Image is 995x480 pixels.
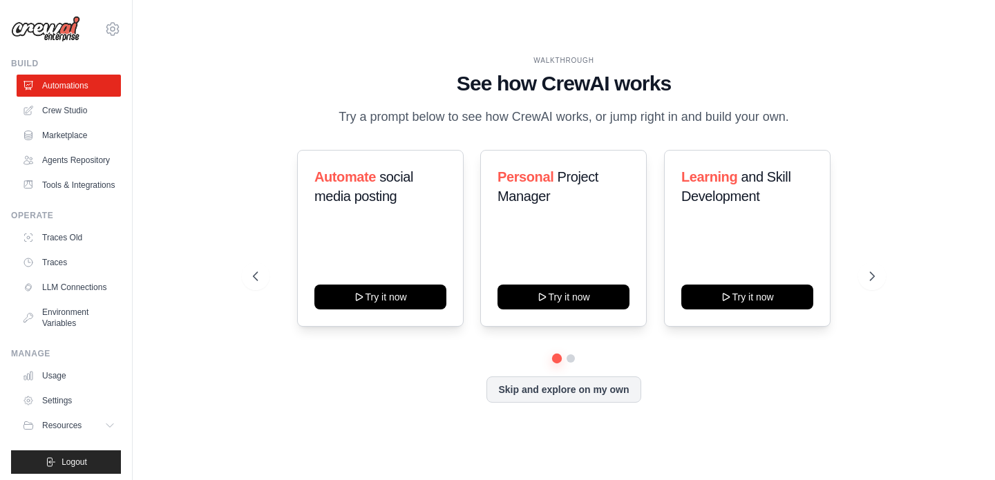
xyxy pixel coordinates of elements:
[497,169,553,184] span: Personal
[11,348,121,359] div: Manage
[17,227,121,249] a: Traces Old
[17,365,121,387] a: Usage
[314,285,446,309] button: Try it now
[11,58,121,69] div: Build
[253,55,874,66] div: WALKTHROUGH
[486,376,641,403] button: Skip and explore on my own
[17,301,121,334] a: Environment Variables
[314,169,376,184] span: Automate
[17,149,121,171] a: Agents Repository
[11,450,121,474] button: Logout
[253,71,874,96] h1: See how CrewAI works
[681,169,737,184] span: Learning
[681,285,813,309] button: Try it now
[17,251,121,273] a: Traces
[42,420,82,431] span: Resources
[332,107,796,127] p: Try a prompt below to see how CrewAI works, or jump right in and build your own.
[17,99,121,122] a: Crew Studio
[11,210,121,221] div: Operate
[17,276,121,298] a: LLM Connections
[17,414,121,436] button: Resources
[497,169,598,204] span: Project Manager
[17,174,121,196] a: Tools & Integrations
[681,169,790,204] span: and Skill Development
[497,285,629,309] button: Try it now
[17,124,121,146] a: Marketplace
[61,457,87,468] span: Logout
[11,16,80,42] img: Logo
[17,75,121,97] a: Automations
[17,390,121,412] a: Settings
[314,169,413,204] span: social media posting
